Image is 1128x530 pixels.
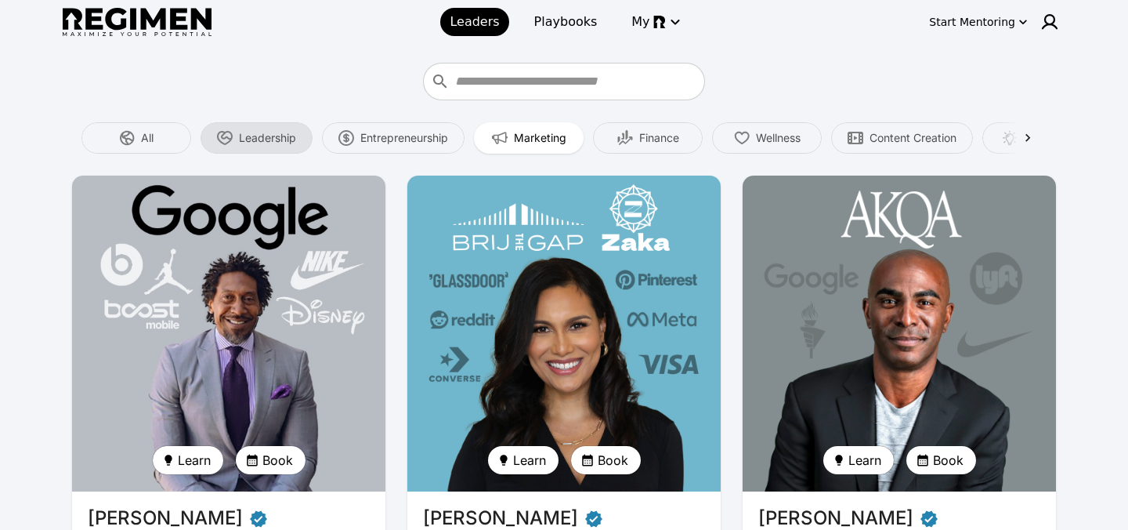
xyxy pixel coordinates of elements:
button: Learn [823,446,894,474]
span: Learn [178,451,211,470]
img: Regimen logo [63,8,211,37]
span: Marketing [514,130,566,146]
span: Learn [513,451,546,470]
button: Wellness [712,122,822,154]
button: Book [571,446,641,474]
span: Entrepreneurship [360,130,448,146]
img: avatar of Daryl Butler [72,176,385,492]
button: Leadership [201,122,313,154]
img: user icon [1040,13,1059,31]
img: avatar of Devika Brij [407,176,721,492]
img: Leadership [217,130,233,146]
img: Entrepreneurship [338,130,354,146]
button: Book [906,446,976,474]
div: Start Mentoring [929,14,1015,30]
button: Book [236,446,305,474]
span: Content Creation [869,130,956,146]
span: Leaders [450,13,499,31]
span: Book [598,451,628,470]
button: Marketing [474,122,584,154]
button: Learn [488,446,559,474]
span: Finance [639,130,679,146]
span: All [141,130,154,146]
img: All [119,130,135,146]
span: Learn [848,451,881,470]
button: My [622,8,687,36]
button: Finance [593,122,703,154]
a: Leaders [440,8,508,36]
span: Book [933,451,963,470]
button: Creativity [982,122,1092,154]
span: Leadership [239,130,296,146]
div: Who do you want to learn from? [423,63,705,100]
button: Learn [153,446,223,474]
img: Finance [617,130,633,146]
img: avatar of Jabari Hearn [743,176,1056,492]
img: Wellness [734,130,750,146]
span: Playbooks [534,13,598,31]
img: Content Creation [848,130,863,146]
button: Entrepreneurship [322,122,465,154]
button: Start Mentoring [926,9,1031,34]
button: All [81,122,191,154]
a: Playbooks [525,8,607,36]
button: Content Creation [831,122,973,154]
span: Book [262,451,293,470]
span: My [631,13,649,31]
span: Wellness [756,130,801,146]
img: Marketing [492,130,508,146]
